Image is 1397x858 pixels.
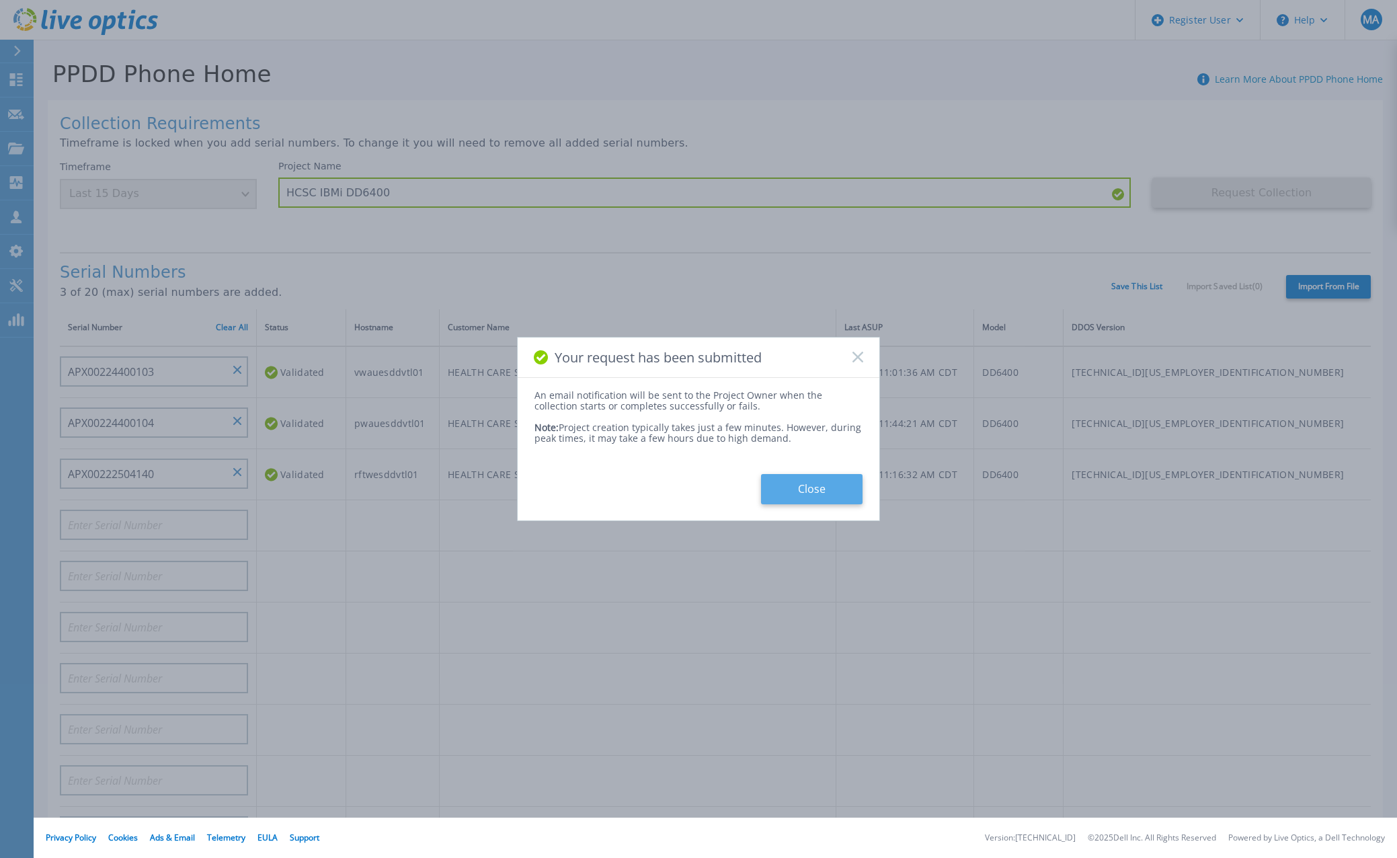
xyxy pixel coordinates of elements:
[1088,834,1216,843] li: © 2025 Dell Inc. All Rights Reserved
[1228,834,1385,843] li: Powered by Live Optics, a Dell Technology
[108,832,138,843] a: Cookies
[555,350,762,365] span: Your request has been submitted
[761,474,863,504] button: Close
[46,832,96,843] a: Privacy Policy
[290,832,319,843] a: Support
[534,412,863,444] div: Project creation typically takes just a few minutes. However, during peak times, it may take a fe...
[207,832,245,843] a: Telemetry
[534,421,559,434] span: Note:
[534,390,863,412] div: An email notification will be sent to the Project Owner when the collection starts or completes s...
[257,832,278,843] a: EULA
[985,834,1076,843] li: Version: [TECHNICAL_ID]
[150,832,195,843] a: Ads & Email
